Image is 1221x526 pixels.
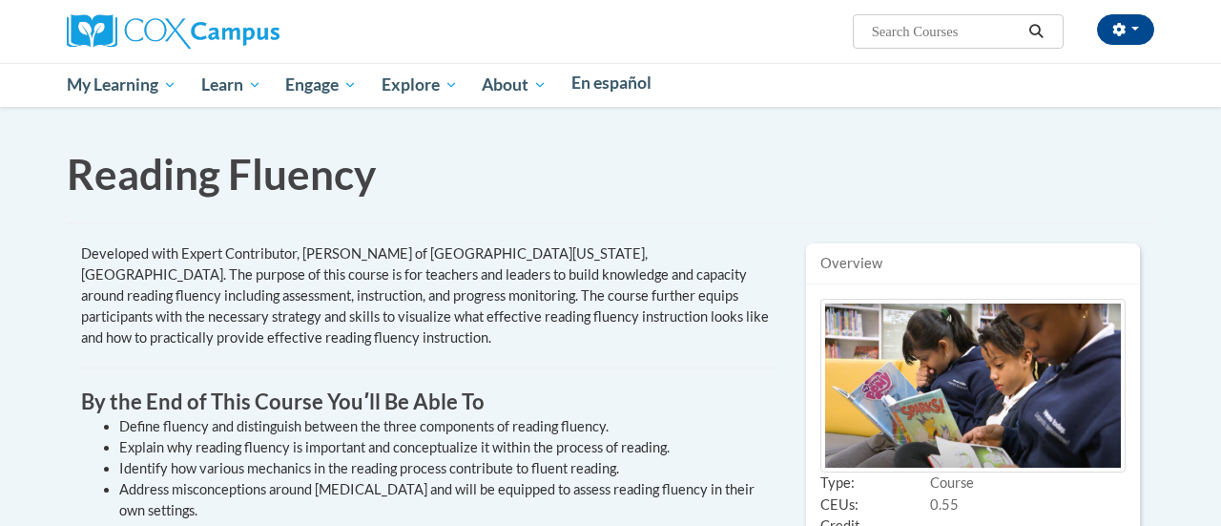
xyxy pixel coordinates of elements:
span: My Learning [67,74,176,96]
span: Engage [285,74,357,96]
a: Cox Campus [67,22,279,38]
a: Learn [189,63,274,107]
i:  [1028,25,1045,39]
li: Identify how various mechanics in the reading process contribute to fluent reading. [119,458,777,479]
div: Main menu [52,63,1169,107]
span: Reading Fluency [67,149,376,199]
button: Account Settings [1097,14,1154,45]
a: About [470,63,560,107]
li: Define fluency and distinguish between the three components of reading fluency. [119,416,777,437]
span: Learn [201,74,261,96]
h3: By the End of This Course Youʹll Be Able To [81,388,777,417]
span: CEUs: [820,495,930,516]
a: My Learning [54,63,189,107]
a: Engage [273,63,369,107]
button: Search [1023,20,1051,43]
span: Explore [382,74,458,96]
span: Course [930,474,974,491]
span: 0.55 [930,496,959,513]
div: Developed with Expert Contributor, [PERSON_NAME] of [GEOGRAPHIC_DATA][US_STATE], [GEOGRAPHIC_DATA... [81,243,777,348]
li: Address misconceptions around [MEDICAL_DATA] and will be equipped to assess reading fluency in th... [119,479,777,521]
span: About [482,74,547,96]
span: En español [571,73,652,93]
li: Explain why reading fluency is important and conceptualize it within the process of reading. [119,437,777,458]
span: Type: [820,473,930,494]
img: Cox Campus [67,14,279,49]
input: Search Courses [870,20,1023,43]
a: En español [559,63,664,103]
img: Image of Course [820,299,1126,473]
a: Explore [369,63,470,107]
div: Overview [806,243,1140,284]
